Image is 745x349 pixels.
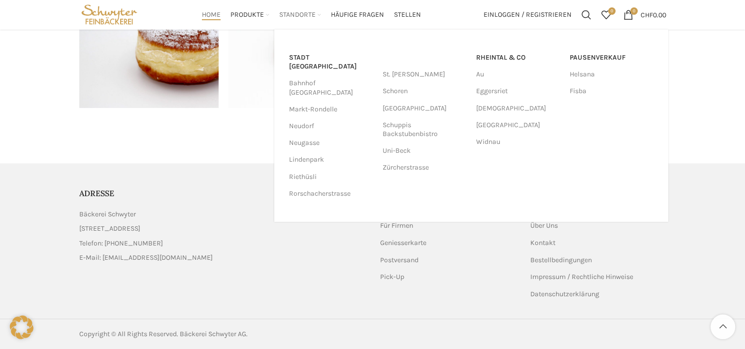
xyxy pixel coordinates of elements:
bdi: 0.00 [641,10,666,19]
a: Neugasse [289,135,373,151]
a: Geniesserkarte [380,238,427,248]
a: Au [476,66,560,83]
a: Produkte [230,5,269,25]
a: Zürcherstrasse [383,159,466,176]
span: ADRESSE [79,188,114,198]
span: Produkte [230,10,264,20]
a: List item link [79,252,365,263]
a: Postversand [380,255,420,265]
a: Rorschacherstrasse [289,185,373,202]
a: Stadt [GEOGRAPHIC_DATA] [289,49,373,75]
a: Standorte [279,5,321,25]
a: Riethüsli [289,169,373,185]
div: Copyright © All Rights Reserved. Bäckerei Schwyter AG. [79,329,368,340]
span: Häufige Fragen [331,10,384,20]
a: RHEINTAL & CO [476,49,560,66]
a: Home [202,5,221,25]
a: Uni-Beck [383,142,466,159]
span: [STREET_ADDRESS] [79,223,140,234]
a: Site logo [79,10,140,18]
a: Bestellbedingungen [530,255,593,265]
a: List item link [79,238,365,249]
span: Stellen [394,10,421,20]
a: Stellen [394,5,421,25]
div: Main navigation [144,5,478,25]
a: Eggersriet [476,83,560,100]
a: Scroll to top button [711,314,735,339]
span: Einloggen / Registrieren [484,11,572,18]
a: Fisba [570,83,653,100]
a: Markt-Rondelle [289,101,373,118]
a: Neudorf [289,118,373,135]
span: CHF [641,10,653,19]
a: Pausenverkauf [570,49,653,66]
span: Bäckerei Schwyter [79,209,136,220]
a: Impressum / Rechtliche Hinweise [530,272,634,282]
span: 0 [630,7,638,15]
a: Häufige Fragen [331,5,384,25]
a: Schuppis Backstubenbistro [383,117,466,142]
a: Pick-Up [380,272,405,282]
a: Für Firmen [380,221,414,231]
a: 0 [596,5,616,25]
a: [GEOGRAPHIC_DATA] [476,117,560,134]
a: [GEOGRAPHIC_DATA] [383,100,466,117]
a: Einloggen / Registrieren [479,5,577,25]
a: Datenschutzerklärung [530,289,600,299]
a: St. [PERSON_NAME] [383,66,466,83]
span: Home [202,10,221,20]
a: 0 CHF0.00 [618,5,671,25]
a: Über Uns [530,221,559,231]
a: Bahnhof [GEOGRAPHIC_DATA] [289,75,373,101]
a: Widnau [476,134,560,150]
div: Meine Wunschliste [596,5,616,25]
a: Schoren [383,83,466,100]
span: Standorte [279,10,316,20]
a: Helsana [570,66,653,83]
span: 0 [608,7,615,15]
a: Lindenpark [289,151,373,168]
a: Kontakt [530,238,556,248]
a: Suchen [577,5,596,25]
a: [DEMOGRAPHIC_DATA] [476,100,560,117]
